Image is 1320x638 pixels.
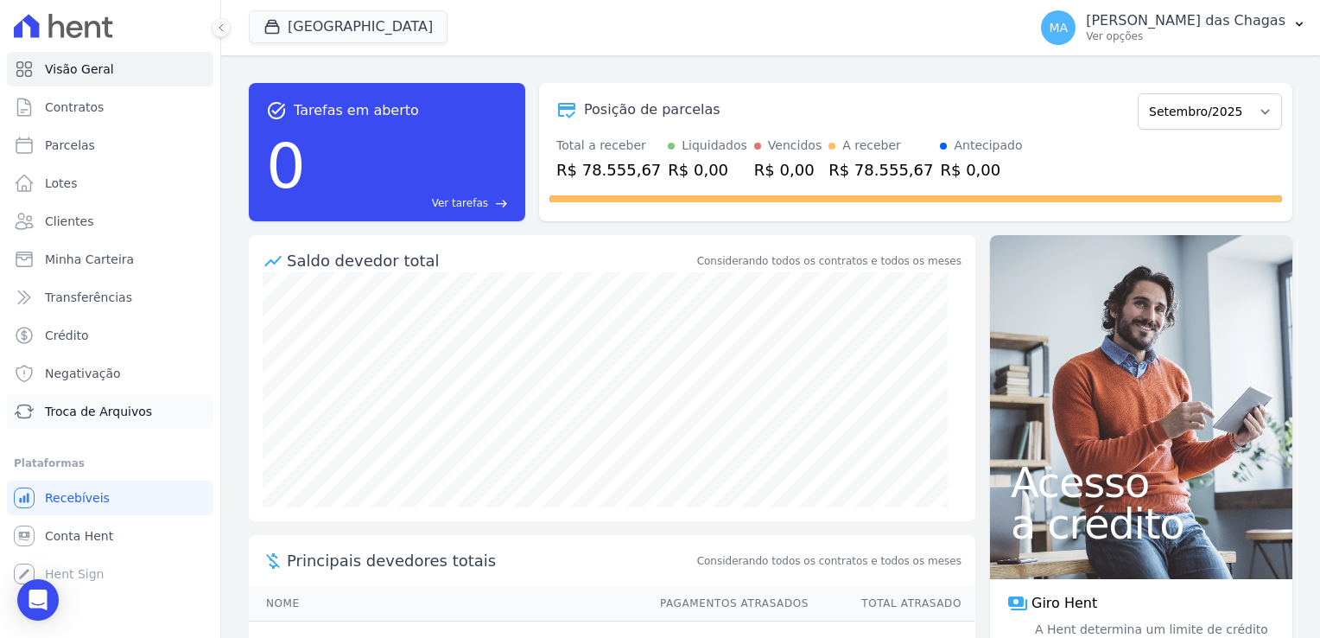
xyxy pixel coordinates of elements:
[45,213,93,230] span: Clientes
[45,61,114,78] span: Visão Geral
[14,453,206,474] div: Plataformas
[45,251,134,268] span: Minha Carteira
[249,586,644,622] th: Nome
[294,100,419,121] span: Tarefas em aberto
[287,549,694,572] span: Principais devedores totais
[1031,593,1097,614] span: Giro Hent
[7,128,213,163] a: Parcelas
[45,99,104,116] span: Contratos
[7,242,213,277] a: Minha Carteira
[7,52,213,86] a: Visão Geral
[842,137,901,155] div: A receber
[45,365,121,382] span: Negativação
[697,253,961,269] div: Considerando todos os contratos e todos os meses
[7,356,213,391] a: Negativação
[1011,462,1272,503] span: Acesso
[45,327,89,344] span: Crédito
[1086,12,1285,29] p: [PERSON_NAME] das Chagas
[1011,503,1272,545] span: a crédito
[754,158,822,182] div: R$ 0,00
[45,175,78,192] span: Lotes
[809,586,975,622] th: Total Atrasado
[287,249,694,272] div: Saldo devedor total
[45,137,95,154] span: Parcelas
[7,394,213,429] a: Troca de Arquivos
[7,481,213,515] a: Recebíveis
[313,195,508,211] a: Ver tarefas east
[668,158,747,182] div: R$ 0,00
[7,519,213,553] a: Conta Hent
[249,10,447,43] button: [GEOGRAPHIC_DATA]
[45,489,110,507] span: Recebíveis
[7,90,213,124] a: Contratos
[45,527,113,545] span: Conta Hent
[682,137,747,155] div: Liquidados
[644,586,809,622] th: Pagamentos Atrasados
[1086,29,1285,43] p: Ver opções
[17,579,59,621] div: Open Intercom Messenger
[940,158,1022,182] div: R$ 0,00
[954,137,1022,155] div: Antecipado
[697,553,961,569] span: Considerando todos os contratos e todos os meses
[768,137,822,155] div: Vencidos
[1049,22,1068,34] span: MA
[556,137,661,155] div: Total a receber
[7,166,213,201] a: Lotes
[584,99,720,120] div: Posição de parcelas
[266,121,306,211] div: 0
[7,280,213,315] a: Transferências
[556,158,661,182] div: R$ 78.555,67
[45,403,152,420] span: Troca de Arquivos
[7,318,213,353] a: Crédito
[266,100,287,121] span: task_alt
[1027,3,1320,52] button: MA [PERSON_NAME] das Chagas Ver opções
[7,204,213,239] a: Clientes
[495,197,508,210] span: east
[828,158,933,182] div: R$ 78.555,67
[45,289,132,306] span: Transferências
[432,195,488,211] span: Ver tarefas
